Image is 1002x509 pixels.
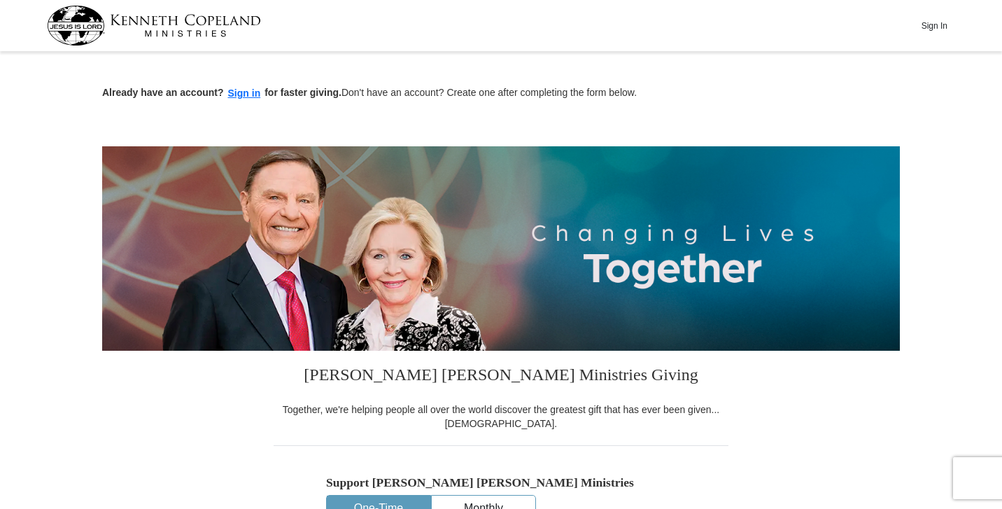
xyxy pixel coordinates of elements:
[224,85,265,102] button: Sign in
[274,403,728,431] div: Together, we're helping people all over the world discover the greatest gift that has ever been g...
[102,85,900,102] p: Don't have an account? Create one after completing the form below.
[47,6,261,46] img: kcm-header-logo.svg
[102,87,341,98] strong: Already have an account? for faster giving.
[913,15,955,36] button: Sign In
[274,351,728,403] h3: [PERSON_NAME] [PERSON_NAME] Ministries Giving
[326,475,676,490] h5: Support [PERSON_NAME] [PERSON_NAME] Ministries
